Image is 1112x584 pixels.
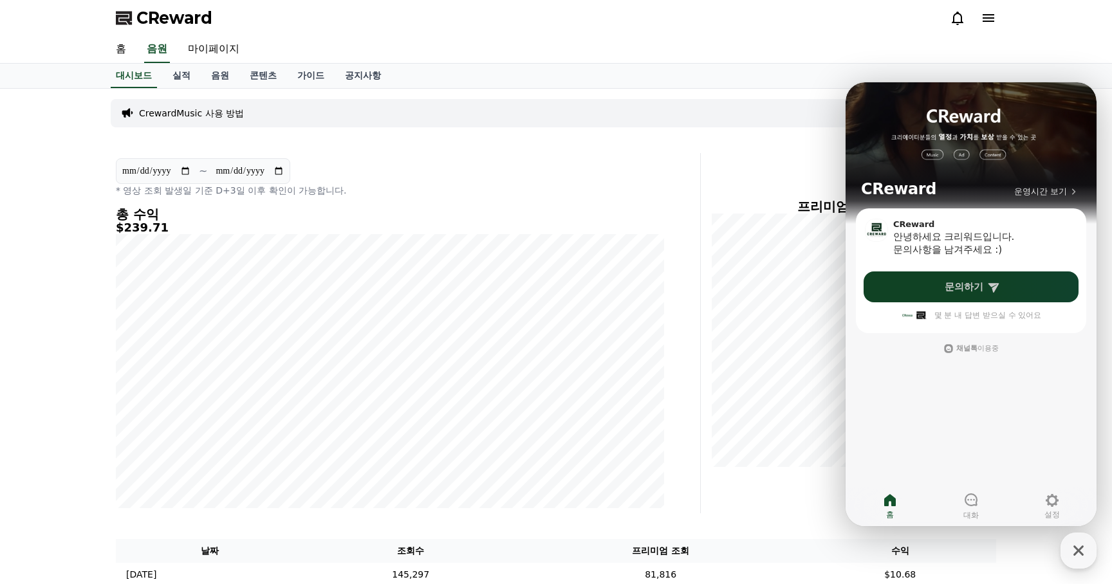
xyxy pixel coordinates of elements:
th: 프리미엄 조회 [517,539,804,563]
span: CReward [136,8,212,28]
th: 수익 [804,539,996,563]
a: 마이페이지 [178,36,250,63]
a: 가이드 [287,64,335,88]
a: 음원 [201,64,239,88]
h4: 총 수익 [116,207,664,221]
a: 음원 [144,36,170,63]
th: 조회수 [304,539,517,563]
a: 대시보드 [111,64,157,88]
p: * 영상 조회 발생일 기준 D+3일 이후 확인이 가능합니다. [116,184,664,197]
h4: 프리미엄 조회 [711,199,965,214]
a: 공지사항 [335,64,391,88]
th: 날짜 [116,539,304,563]
p: ~ [199,163,207,179]
p: [DATE] [126,568,156,581]
a: 홈 [106,36,136,63]
iframe: Channel chat [846,82,1097,526]
a: CReward [116,8,212,28]
a: CrewardMusic 사용 방법 [139,107,244,120]
h5: $239.71 [116,221,664,234]
a: 콘텐츠 [239,64,287,88]
a: 실적 [162,64,201,88]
